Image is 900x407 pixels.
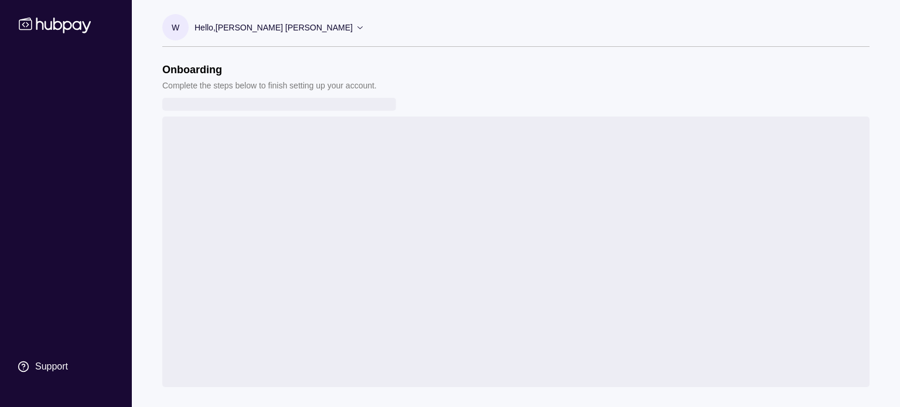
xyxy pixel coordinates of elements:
p: W [172,21,179,34]
p: Hello, [PERSON_NAME] [PERSON_NAME] [195,21,353,34]
h1: Onboarding [162,63,377,76]
p: Complete the steps below to finish setting up your account. [162,79,377,92]
a: Support [12,354,120,379]
div: Support [35,360,68,373]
